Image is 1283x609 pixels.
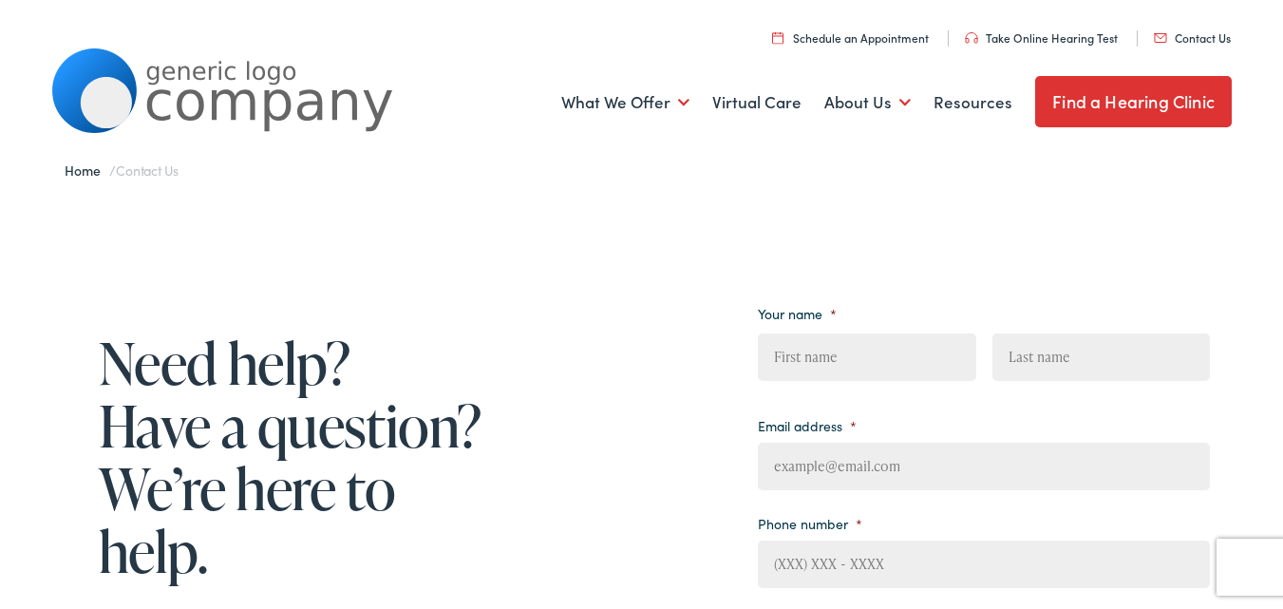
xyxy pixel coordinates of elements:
a: What We Offer [561,67,689,138]
img: utility icon [772,31,783,44]
a: Find a Hearing Clinic [1035,76,1232,127]
img: utility icon [965,32,978,44]
a: Resources [934,67,1012,138]
a: Schedule an Appointment [772,29,929,46]
input: (XXX) XXX - XXXX [758,541,1210,588]
a: About Us [824,67,911,138]
label: Phone number [758,515,862,532]
h1: Need help? Have a question? We’re here to help. [99,332,488,582]
input: First name [758,333,975,381]
a: Virtual Care [712,67,802,138]
a: Contact Us [1154,29,1231,46]
span: / [65,161,179,180]
span: Contact Us [116,161,179,180]
a: Take Online Hearing Test [965,29,1118,46]
a: Home [65,161,109,180]
label: Email address [758,417,857,434]
label: Your name [758,305,837,322]
input: Last name [992,333,1210,381]
input: example@email.com [758,443,1210,490]
img: utility icon [1154,33,1167,43]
